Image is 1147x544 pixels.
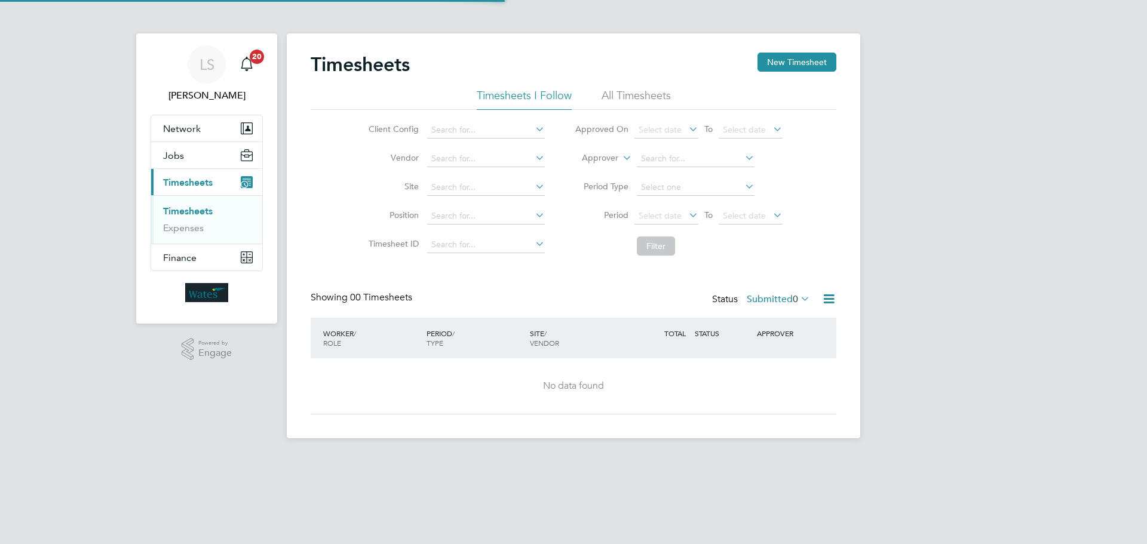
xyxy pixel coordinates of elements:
label: Period [575,210,628,220]
input: Select one [637,179,755,196]
label: Submitted [747,293,810,305]
div: Status [712,291,812,308]
input: Search for... [637,150,755,167]
a: LS[PERSON_NAME] [151,45,263,103]
label: Client Config [365,124,419,134]
span: / [354,328,356,338]
input: Search for... [427,208,545,225]
span: Lorraine Smith [151,88,263,103]
label: Approved On [575,124,628,134]
span: Powered by [198,338,232,348]
button: Network [151,115,262,142]
label: Site [365,181,419,192]
li: All Timesheets [602,88,671,110]
span: Finance [163,252,197,263]
span: Engage [198,348,232,358]
img: wates-logo-retina.png [185,283,228,302]
div: Timesheets [151,195,262,244]
button: Jobs [151,142,262,168]
span: TYPE [427,338,443,348]
label: Timesheet ID [365,238,419,249]
nav: Main navigation [136,33,277,324]
span: 0 [793,293,798,305]
label: Vendor [365,152,419,163]
button: New Timesheet [757,53,836,72]
div: PERIOD [424,322,527,354]
div: No data found [323,380,824,392]
a: 20 [235,45,259,84]
li: Timesheets I Follow [477,88,572,110]
span: Jobs [163,150,184,161]
button: Timesheets [151,169,262,195]
span: / [452,328,455,338]
span: Select date [639,124,682,135]
label: Period Type [575,181,628,192]
span: Select date [723,210,766,221]
span: To [701,207,716,223]
span: Timesheets [163,177,213,188]
span: Select date [723,124,766,135]
span: / [544,328,547,338]
span: LS [200,57,214,72]
label: Approver [565,152,618,164]
span: ROLE [323,338,341,348]
label: Position [365,210,419,220]
span: To [701,121,716,137]
a: Expenses [163,222,204,233]
span: 00 Timesheets [350,291,412,303]
a: Timesheets [163,205,213,217]
input: Search for... [427,150,545,167]
div: APPROVER [754,322,816,344]
span: VENDOR [530,338,559,348]
button: Filter [637,236,675,256]
span: 20 [250,50,264,64]
a: Go to home page [151,283,263,302]
input: Search for... [427,179,545,196]
a: Powered byEngage [182,338,232,361]
input: Search for... [427,122,545,139]
input: Search for... [427,236,545,253]
h2: Timesheets [311,53,410,76]
button: Finance [151,244,262,271]
div: SITE [527,322,630,354]
div: WORKER [320,322,424,354]
span: Select date [639,210,682,221]
span: Network [163,123,201,134]
div: Showing [311,291,415,304]
div: STATUS [692,322,754,344]
span: TOTAL [664,328,686,338]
